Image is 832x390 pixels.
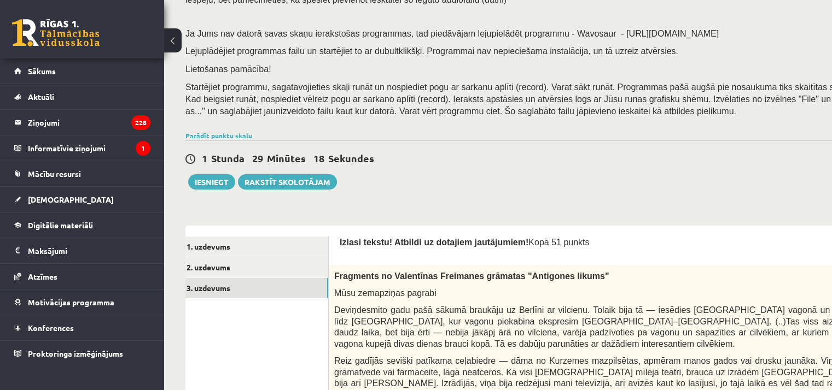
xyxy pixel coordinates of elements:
[181,257,328,277] a: 2. uzdevums
[11,11,563,22] body: Editor, wiswyg-editor-user-answer-47433955551040
[14,264,150,289] a: Atzīmes
[14,238,150,263] a: Maksājumi
[28,323,74,333] span: Konferences
[28,297,114,307] span: Motivācijas programma
[334,271,609,281] span: Fragments no Valentīnas Freimanes grāmatas "Antigones likums"
[185,64,271,74] span: Lietošanas pamācība!
[185,46,678,56] span: Lejuplādējiet programmas failu un startējiet to ar dubultklikšķi. Programmai nav nepieciešama ins...
[340,238,528,247] span: Izlasi tekstu! Atbildi uz dotajiem jautājumiem!
[11,11,563,22] body: Editor, wiswyg-editor-user-answer-47433955537280
[252,152,263,164] span: 29
[181,237,328,257] a: 1. uzdevums
[313,152,324,164] span: 18
[14,315,150,340] a: Konferences
[28,271,57,281] span: Atzīmes
[136,141,150,156] i: 1
[211,152,245,164] span: Stunda
[131,115,150,130] i: 228
[334,288,437,298] span: Mūsu zemapziņas pagrabi
[28,66,56,76] span: Sākums
[12,19,100,46] a: Rīgas 1. Tālmācības vidusskola
[14,84,150,109] a: Aktuāli
[28,194,114,204] span: [DEMOGRAPHIC_DATA]
[28,135,150,161] legend: Informatīvie ziņojumi
[28,92,54,102] span: Aktuāli
[328,152,374,164] span: Sekundes
[14,58,150,84] a: Sākums
[181,278,328,298] a: 3. uzdevums
[238,174,337,190] a: Rakstīt skolotājam
[11,11,563,22] body: Editor, wiswyg-editor-user-answer-47433964417200
[28,220,93,230] span: Digitālie materiāli
[11,11,563,22] body: Editor, wiswyg-editor-user-answer-47433928132460
[188,174,235,190] button: Iesniegt
[28,110,150,135] legend: Ziņojumi
[528,238,589,247] span: Kopā 51 punkts
[14,341,150,366] a: Proktoringa izmēģinājums
[11,11,563,22] body: Editor, wiswyg-editor-user-answer-47433892929000
[267,152,306,164] span: Minūtes
[185,29,719,38] span: Ja Jums nav datorā savas skaņu ierakstošas programmas, tad piedāvājam lejupielādēt programmu - Wa...
[14,110,150,135] a: Ziņojumi228
[14,289,150,315] a: Motivācijas programma
[14,187,150,212] a: [DEMOGRAPHIC_DATA]
[14,135,150,161] a: Informatīvie ziņojumi1
[28,238,150,263] legend: Maksājumi
[28,169,81,179] span: Mācību resursi
[11,11,563,22] body: Editor, wiswyg-editor-user-answer-47434002055240
[28,348,123,358] span: Proktoringa izmēģinājums
[185,131,252,140] a: Parādīt punktu skalu
[14,161,150,186] a: Mācību resursi
[14,212,150,238] a: Digitālie materiāli
[202,152,207,164] span: 1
